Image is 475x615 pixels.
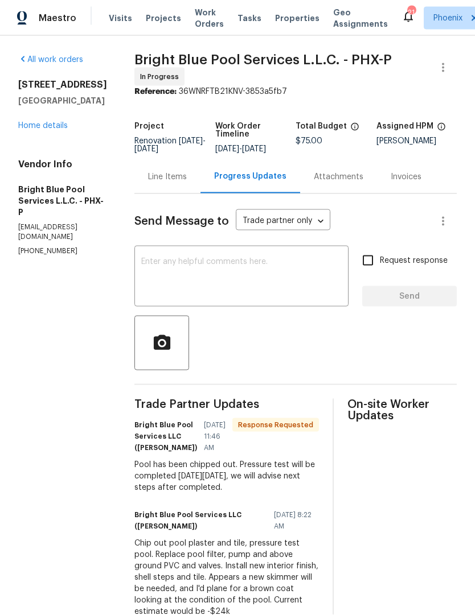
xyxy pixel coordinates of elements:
[148,171,187,183] div: Line Items
[140,71,183,82] span: In Progress
[242,145,266,153] span: [DATE]
[347,399,457,422] span: On-site Worker Updates
[296,122,347,130] h5: Total Budget
[314,171,363,183] div: Attachments
[407,7,415,18] div: 21
[376,137,457,145] div: [PERSON_NAME]
[18,122,68,130] a: Home details
[39,13,76,24] span: Maestro
[204,419,226,453] span: [DATE] 11:46 AM
[18,222,107,242] p: [EMAIL_ADDRESS][DOMAIN_NAME]
[333,7,388,30] span: Geo Assignments
[433,13,462,24] span: Phoenix
[134,122,164,130] h5: Project
[146,13,181,24] span: Projects
[18,95,107,106] h5: [GEOGRAPHIC_DATA]
[215,122,296,138] h5: Work Order Timeline
[134,53,392,67] span: Bright Blue Pool Services L.L.C. - PHX-P
[18,159,107,170] h4: Vendor Info
[195,7,224,30] span: Work Orders
[350,122,359,137] span: The total cost of line items that have been proposed by Opendoor. This sum includes line items th...
[134,399,319,410] span: Trade Partner Updates
[376,122,433,130] h5: Assigned HPM
[18,79,107,90] h2: [STREET_ADDRESS]
[296,137,322,145] span: $75.00
[215,145,239,153] span: [DATE]
[18,246,107,256] p: [PHONE_NUMBER]
[134,459,319,493] div: Pool has been chipped out. Pressure test will be completed [DATE][DATE], we will advise next step...
[237,14,261,22] span: Tasks
[214,171,286,182] div: Progress Updates
[18,56,83,64] a: All work orders
[391,171,421,183] div: Invoices
[18,184,107,218] h5: Bright Blue Pool Services L.L.C. - PHX-P
[380,255,448,267] span: Request response
[134,137,206,153] span: Renovation
[215,145,266,153] span: -
[134,509,267,532] h6: Bright Blue Pool Services LLC ([PERSON_NAME])
[134,86,457,97] div: 36WNRFTB21KNV-3853a5fb7
[234,419,318,431] span: Response Requested
[275,13,320,24] span: Properties
[236,212,330,231] div: Trade partner only
[179,137,203,145] span: [DATE]
[437,122,446,137] span: The hpm assigned to this work order.
[134,419,197,453] h6: Bright Blue Pool Services LLC ([PERSON_NAME])
[134,216,229,227] span: Send Message to
[134,137,206,153] span: -
[134,88,177,96] b: Reference:
[274,509,312,532] span: [DATE] 8:22 AM
[134,145,158,153] span: [DATE]
[109,13,132,24] span: Visits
